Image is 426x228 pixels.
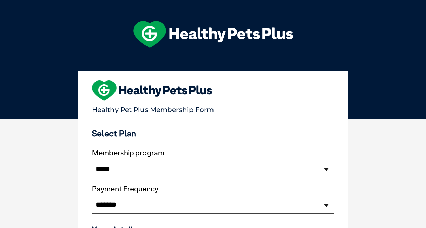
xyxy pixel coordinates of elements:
[92,185,158,193] label: Payment Frequency
[92,80,212,101] img: heart-shape-hpp-logo-large.png
[133,21,293,48] img: hpp-logo-landscape-green-white.png
[92,149,334,157] label: Membership program
[92,128,334,138] h3: Select Plan
[92,103,334,114] p: Healthy Pet Plus Membership Form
